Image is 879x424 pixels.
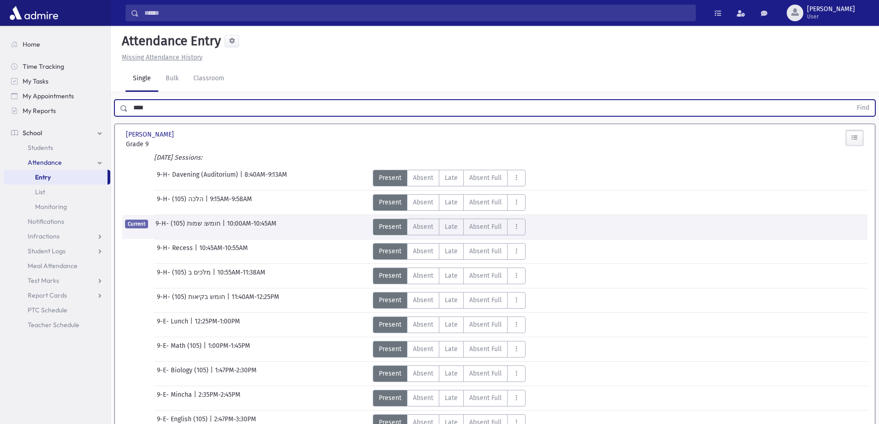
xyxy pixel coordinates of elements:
span: Absent Full [469,393,502,403]
span: Present [379,320,401,329]
a: Report Cards [4,288,110,303]
div: AttTypes [373,365,526,382]
span: Absent [413,271,433,281]
span: Absent [413,369,433,378]
a: My Appointments [4,89,110,103]
span: | [227,292,232,309]
a: Notifications [4,214,110,229]
a: Attendance [4,155,110,170]
a: Single [126,66,158,92]
a: Bulk [158,66,186,92]
span: | [205,194,210,211]
a: List [4,185,110,199]
span: Absent Full [469,222,502,232]
span: Absent Full [469,344,502,354]
span: Late [445,271,458,281]
span: Infractions [28,232,60,240]
span: Present [379,369,401,378]
span: Late [445,320,458,329]
span: Absent [413,222,433,232]
span: Present [379,197,401,207]
span: Present [379,246,401,256]
span: Absent [413,295,433,305]
span: 9-H- Recess [157,243,195,260]
div: AttTypes [373,292,526,309]
span: | [213,268,217,284]
h5: Attendance Entry [118,33,221,49]
span: List [35,188,45,196]
span: Present [379,295,401,305]
span: | [240,170,245,186]
a: Students [4,140,110,155]
span: | [203,341,208,358]
span: Grade 9 [126,139,241,149]
span: 9-E- Math (105) [157,341,203,358]
span: Absent [413,246,433,256]
a: Monitoring [4,199,110,214]
span: User [807,13,855,20]
span: Absent Full [469,295,502,305]
span: 10:00AM-10:45AM [227,219,276,235]
span: Absent [413,393,433,403]
a: Infractions [4,229,110,244]
span: 9-H- חומש בקיאות (105) [157,292,227,309]
span: 12:25PM-1:00PM [195,317,240,333]
span: 10:55AM-11:38AM [217,268,265,284]
span: Home [23,40,40,48]
span: 9-H- הלכה (105) [157,194,205,211]
span: Late [445,173,458,183]
i: [DATE] Sessions: [154,154,202,161]
div: AttTypes [373,219,526,235]
span: | [222,219,227,235]
span: Monitoring [35,203,67,211]
span: Present [379,344,401,354]
span: 9-H- חומש: שמות (105) [155,219,222,235]
span: Absent [413,173,433,183]
div: AttTypes [373,268,526,284]
a: Teacher Schedule [4,317,110,332]
span: Report Cards [28,291,67,299]
span: | [194,390,198,406]
div: AttTypes [373,341,526,358]
span: School [23,129,42,137]
span: Absent Full [469,246,502,256]
a: School [4,125,110,140]
button: Find [851,100,875,116]
span: 8:40AM-9:13AM [245,170,287,186]
div: AttTypes [373,170,526,186]
span: My Reports [23,107,56,115]
span: Late [445,222,458,232]
span: Present [379,393,401,403]
span: Present [379,222,401,232]
span: Late [445,369,458,378]
span: Absent Full [469,320,502,329]
a: Student Logs [4,244,110,258]
span: Student Logs [28,247,66,255]
span: 9-H- מלכים ב (105) [157,268,213,284]
span: Absent Full [469,271,502,281]
span: 1:00PM-1:45PM [208,341,250,358]
span: Meal Attendance [28,262,78,270]
span: Students [28,143,53,152]
span: 9-E- Mincha [157,390,194,406]
span: 9-E- Biology (105) [157,365,210,382]
span: Late [445,344,458,354]
span: [PERSON_NAME] [126,130,176,139]
span: Late [445,197,458,207]
span: Current [125,220,148,228]
a: Missing Attendance History [118,54,203,61]
div: AttTypes [373,390,526,406]
img: AdmirePro [7,4,60,22]
u: Missing Attendance History [122,54,203,61]
a: Meal Attendance [4,258,110,273]
span: Absent [413,197,433,207]
span: Late [445,246,458,256]
span: Absent Full [469,173,502,183]
span: [PERSON_NAME] [807,6,855,13]
span: 9-E- Lunch [157,317,190,333]
span: 9:15AM-9:58AM [210,194,252,211]
a: Home [4,37,110,52]
div: AttTypes [373,243,526,260]
span: My Tasks [23,77,48,85]
span: 2:35PM-2:45PM [198,390,240,406]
